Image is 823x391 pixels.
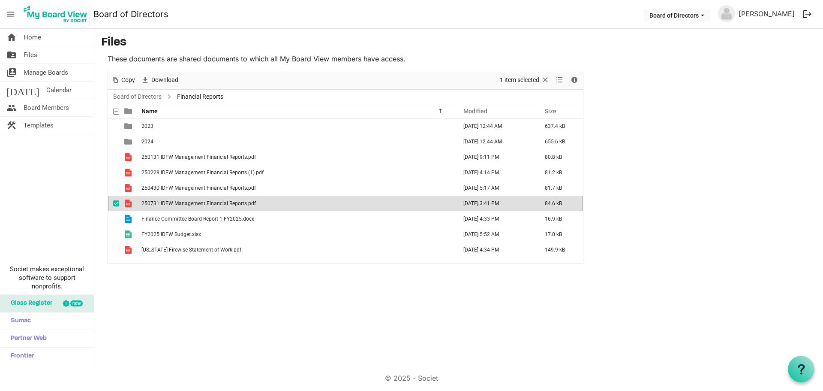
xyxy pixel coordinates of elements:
div: new [70,300,83,306]
td: January 08, 2025 5:52 AM column header Modified [454,227,536,242]
td: is template cell column header type [119,227,139,242]
button: Details [569,75,580,85]
span: Glass Register [6,295,52,312]
p: These documents are shared documents to which all My Board View members have access. [108,54,583,64]
td: 81.2 kB is template cell column header Size [536,165,583,180]
span: 250430 IDFW Management Financial Reports.pdf [141,185,256,191]
td: checkbox [108,165,119,180]
button: logout [798,5,816,23]
td: is template cell column header type [119,149,139,165]
td: is template cell column header type [119,165,139,180]
span: Name [141,108,158,115]
a: [PERSON_NAME] [735,5,798,22]
div: Clear selection [497,71,553,89]
span: Size [545,108,556,115]
td: 637.4 kB is template cell column header Size [536,118,583,134]
td: checkbox [108,227,119,242]
h3: Files [101,36,816,50]
td: February 12, 2025 12:44 AM column header Modified [454,118,536,134]
td: checkbox [108,211,119,227]
td: is template cell column header type [119,134,139,149]
span: construction [6,117,17,134]
span: menu [3,6,19,22]
button: Download [140,75,180,85]
span: 2024 [141,139,153,145]
td: is template cell column header type [119,180,139,196]
img: no-profile-picture.svg [718,5,735,22]
td: 84.6 kB is template cell column header Size [536,196,583,211]
td: checkbox [108,149,119,165]
span: [US_STATE] Firewise Statement of Work.pdf [141,247,241,253]
td: February 12, 2025 12:44 AM column header Modified [454,134,536,149]
td: December 09, 2024 4:34 PM column header Modified [454,242,536,258]
span: Board Members [24,99,69,116]
span: Partner Web [6,330,47,347]
td: April 04, 2025 4:14 PM column header Modified [454,165,536,180]
td: is template cell column header type [119,196,139,211]
span: Download [150,75,179,85]
td: 16.9 kB is template cell column header Size [536,211,583,227]
span: 250731 IDFW Management Financial Reports.pdf [141,200,256,206]
td: FY2025 IDFW Budget.xlsx is template cell column header Name [139,227,454,242]
span: FY2025 IDFW Budget.xlsx [141,231,201,237]
td: 250430 IDFW Management Financial Reports.pdf is template cell column header Name [139,180,454,196]
span: people [6,99,17,116]
span: 250228 IDFW Management Financial Reports (1).pdf [141,170,264,176]
div: Copy [108,71,138,89]
td: is template cell column header type [119,118,139,134]
td: Finance Committee Board Report 1 FY2025.docx is template cell column header Name [139,211,454,227]
span: Frontier [6,348,34,365]
div: Details [567,71,582,89]
span: 250131 IDFW Management Financial Reports.pdf [141,154,256,160]
td: August 29, 2025 3:41 PM column header Modified [454,196,536,211]
td: checkbox [108,242,119,258]
span: Copy [120,75,136,85]
td: checkbox [108,180,119,196]
td: checkbox [108,118,119,134]
td: 80.8 kB is template cell column header Size [536,149,583,165]
td: is template cell column header type [119,242,139,258]
a: Board of Directors [93,6,168,23]
td: 149.9 kB is template cell column header Size [536,242,583,258]
button: Copy [110,75,137,85]
span: Calendar [46,82,72,99]
td: checkbox [108,196,119,211]
td: March 05, 2025 9:11 PM column header Modified [454,149,536,165]
td: 17.0 kB is template cell column header Size [536,227,583,242]
button: View dropdownbutton [554,75,565,85]
span: Files [24,46,37,64]
a: © 2025 - Societ [385,374,438,382]
div: View [553,71,567,89]
span: Societ makes exceptional software to support nonprofits. [4,265,90,291]
span: Modified [463,108,487,115]
span: Financial Reports [175,91,225,102]
td: May 14, 2025 5:17 AM column header Modified [454,180,536,196]
td: 2023 is template cell column header Name [139,118,454,134]
td: 250131 IDFW Management Financial Reports.pdf is template cell column header Name [139,149,454,165]
td: 655.6 kB is template cell column header Size [536,134,583,149]
img: My Board View Logo [21,3,90,25]
td: checkbox [108,134,119,149]
span: 2023 [141,123,153,129]
td: Idaho Firewise Statement of Work.pdf is template cell column header Name [139,242,454,258]
button: Board of Directors dropdownbutton [644,9,710,21]
span: Sumac [6,312,31,330]
a: My Board View Logo [21,3,93,25]
td: December 09, 2024 4:33 PM column header Modified [454,211,536,227]
span: Home [24,29,41,46]
a: Board of Directors [111,91,163,102]
span: Finance Committee Board Report 1 FY2025.docx [141,216,254,222]
button: Selection [499,75,551,85]
span: [DATE] [6,82,39,99]
span: switch_account [6,64,17,81]
div: Download [138,71,181,89]
span: Manage Boards [24,64,68,81]
td: is template cell column header type [119,211,139,227]
span: folder_shared [6,46,17,64]
td: 250228 IDFW Management Financial Reports (1).pdf is template cell column header Name [139,165,454,180]
span: 1 item selected [499,75,540,85]
span: Templates [24,117,54,134]
td: 2024 is template cell column header Name [139,134,454,149]
td: 250731 IDFW Management Financial Reports.pdf is template cell column header Name [139,196,454,211]
td: 81.7 kB is template cell column header Size [536,180,583,196]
